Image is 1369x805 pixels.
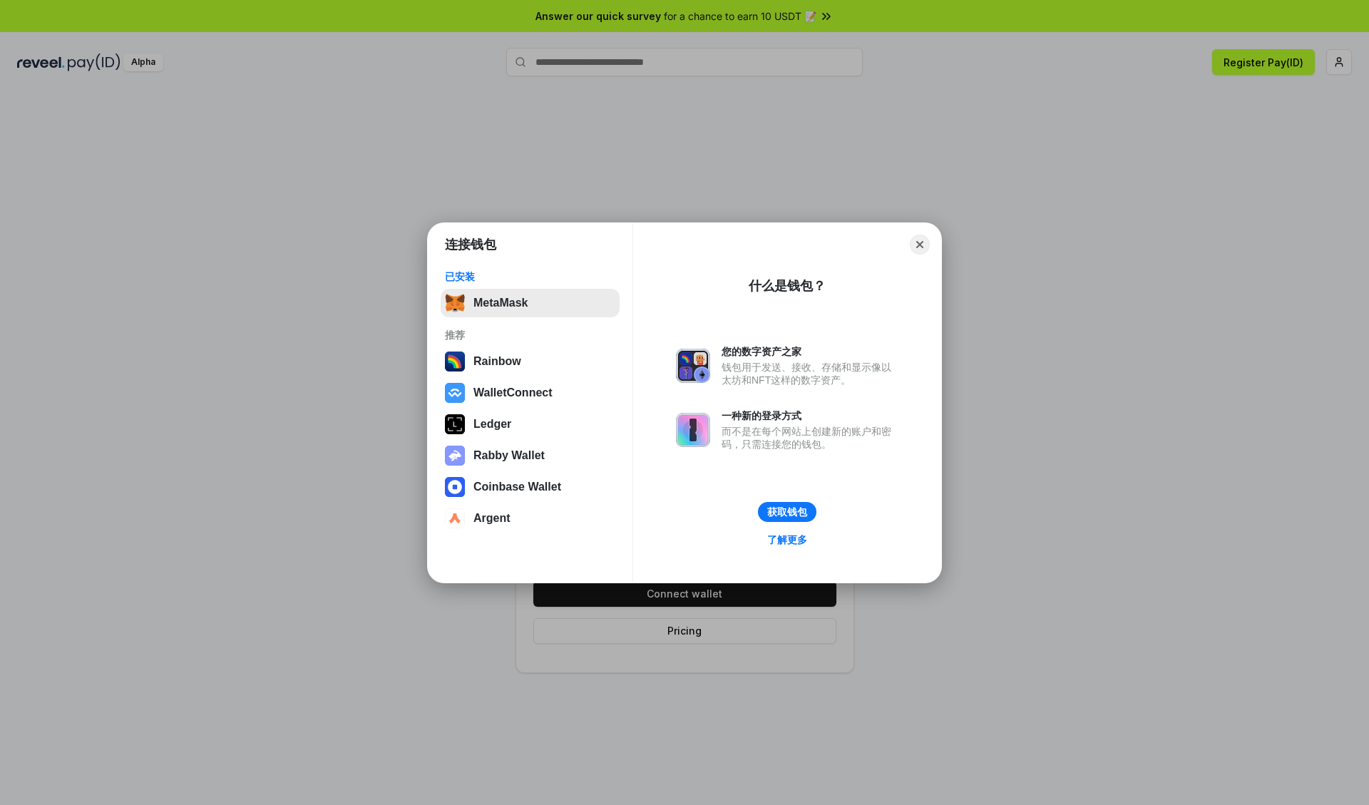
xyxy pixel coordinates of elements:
[676,413,710,447] img: svg+xml,%3Csvg%20xmlns%3D%22http%3A%2F%2Fwww.w3.org%2F2000%2Fsvg%22%20fill%3D%22none%22%20viewBox...
[441,441,620,470] button: Rabby Wallet
[441,289,620,317] button: MetaMask
[445,383,465,403] img: svg+xml,%3Csvg%20width%3D%2228%22%20height%3D%2228%22%20viewBox%3D%220%200%2028%2028%22%20fill%3D...
[722,409,898,422] div: 一种新的登录方式
[441,473,620,501] button: Coinbase Wallet
[445,236,496,253] h1: 连接钱包
[441,410,620,439] button: Ledger
[473,386,553,399] div: WalletConnect
[473,355,521,368] div: Rainbow
[473,449,545,462] div: Rabby Wallet
[722,345,898,358] div: 您的数字资产之家
[722,425,898,451] div: 而不是在每个网站上创建新的账户和密码，只需连接您的钱包。
[445,352,465,371] img: svg+xml,%3Csvg%20width%3D%22120%22%20height%3D%22120%22%20viewBox%3D%220%200%20120%20120%22%20fil...
[441,504,620,533] button: Argent
[445,477,465,497] img: svg+xml,%3Csvg%20width%3D%2228%22%20height%3D%2228%22%20viewBox%3D%220%200%2028%2028%22%20fill%3D...
[767,533,807,546] div: 了解更多
[445,270,615,283] div: 已安装
[473,512,511,525] div: Argent
[676,349,710,383] img: svg+xml,%3Csvg%20xmlns%3D%22http%3A%2F%2Fwww.w3.org%2F2000%2Fsvg%22%20fill%3D%22none%22%20viewBox...
[759,530,816,549] a: 了解更多
[441,347,620,376] button: Rainbow
[722,361,898,386] div: 钱包用于发送、接收、存储和显示像以太坊和NFT这样的数字资产。
[445,446,465,466] img: svg+xml,%3Csvg%20xmlns%3D%22http%3A%2F%2Fwww.w3.org%2F2000%2Fsvg%22%20fill%3D%22none%22%20viewBox...
[445,414,465,434] img: svg+xml,%3Csvg%20xmlns%3D%22http%3A%2F%2Fwww.w3.org%2F2000%2Fsvg%22%20width%3D%2228%22%20height%3...
[473,481,561,493] div: Coinbase Wallet
[758,502,816,522] button: 获取钱包
[473,418,511,431] div: Ledger
[473,297,528,309] div: MetaMask
[749,277,826,294] div: 什么是钱包？
[445,329,615,342] div: 推荐
[445,508,465,528] img: svg+xml,%3Csvg%20width%3D%2228%22%20height%3D%2228%22%20viewBox%3D%220%200%2028%2028%22%20fill%3D...
[445,293,465,313] img: svg+xml,%3Csvg%20fill%3D%22none%22%20height%3D%2233%22%20viewBox%3D%220%200%2035%2033%22%20width%...
[910,235,930,255] button: Close
[441,379,620,407] button: WalletConnect
[767,506,807,518] div: 获取钱包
